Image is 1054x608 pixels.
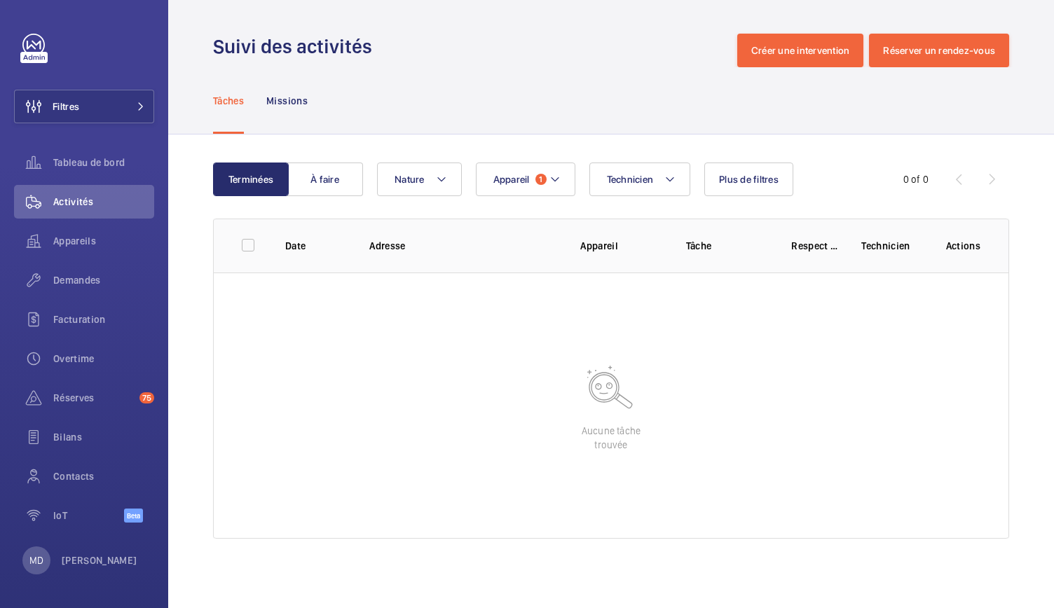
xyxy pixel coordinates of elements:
span: Appareils [53,234,154,248]
button: À faire [287,163,363,196]
p: Tâche [686,239,769,253]
span: Filtres [53,99,79,113]
span: Tableau de bord [53,156,154,170]
p: Tâches [213,94,244,108]
p: Respect délai [791,239,839,253]
span: Overtime [53,352,154,366]
span: Réserves [53,391,134,405]
button: Nature [377,163,462,196]
p: [PERSON_NAME] [62,553,137,567]
p: Actions [946,239,980,253]
span: Appareil [493,174,530,185]
span: 75 [139,392,154,403]
p: Technicien [861,239,923,253]
span: 1 [535,174,547,185]
span: Bilans [53,430,154,444]
span: Nature [395,174,425,185]
button: Technicien [589,163,691,196]
button: Plus de filtres [704,163,793,196]
div: 0 of 0 [903,172,929,186]
span: IoT [53,509,124,523]
button: Filtres [14,90,154,123]
span: Facturation [53,312,154,326]
p: Adresse [369,239,558,253]
span: Activités [53,195,154,209]
p: Missions [266,94,308,108]
p: Date [285,239,347,253]
h1: Suivi des activités [213,34,381,60]
button: Terminées [213,163,289,196]
button: Appareil1 [476,163,575,196]
span: Plus de filtres [719,174,779,185]
span: Technicien [607,174,654,185]
span: Beta [124,509,143,523]
p: MD [29,553,43,567]
button: Créer une intervention [737,34,864,67]
p: Aucune tâche trouvée [582,424,641,452]
span: Contacts [53,469,154,483]
button: Réserver un rendez-vous [869,34,1009,67]
p: Appareil [580,239,663,253]
span: Demandes [53,273,154,287]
